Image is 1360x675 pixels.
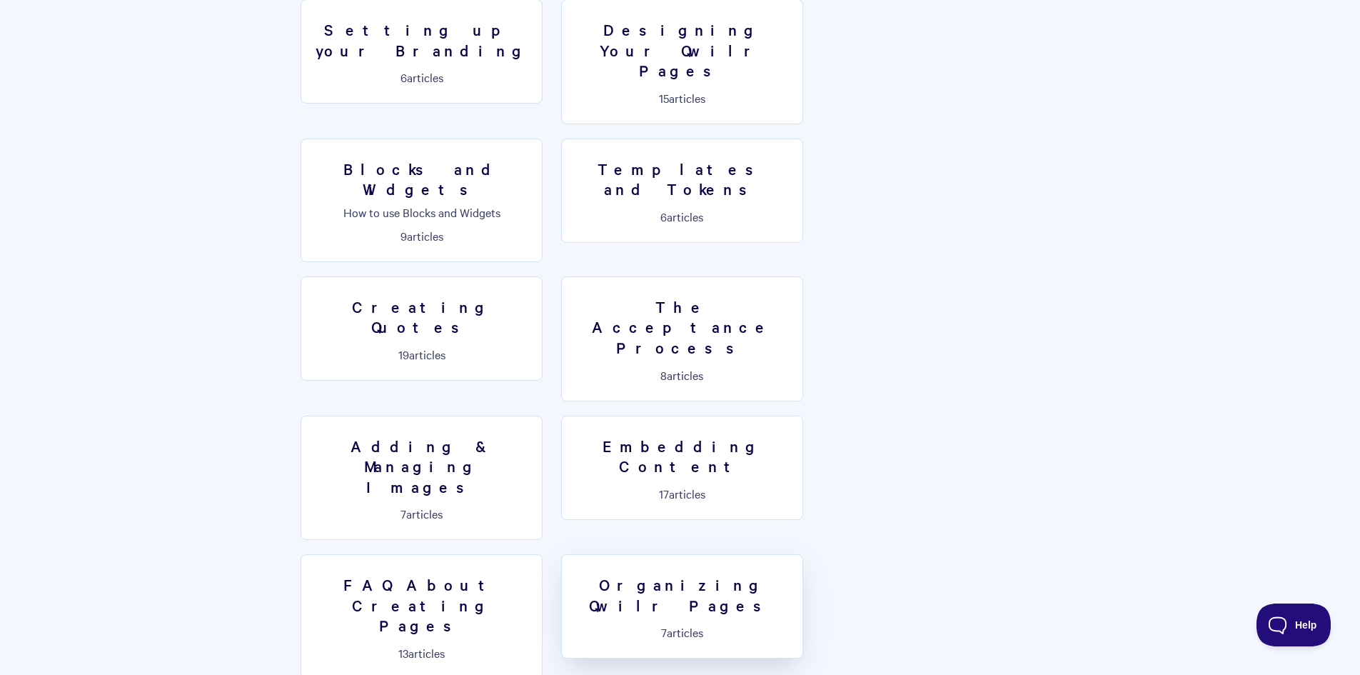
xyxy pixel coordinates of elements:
h3: Adding & Managing Images [310,436,533,497]
span: 15 [659,90,669,106]
h3: The Acceptance Process [570,296,794,358]
h3: Templates and Tokens [570,159,794,199]
p: articles [570,210,794,223]
h3: Organizing Qwilr Pages [570,574,794,615]
a: Organizing Qwilr Pages 7articles [561,554,803,659]
span: 19 [398,346,409,362]
a: Creating Quotes 19articles [301,276,543,381]
p: articles [570,91,794,104]
span: 13 [398,645,408,661]
p: articles [310,229,533,242]
h3: FAQ About Creating Pages [310,574,533,636]
span: 9 [401,228,407,244]
p: articles [310,646,533,659]
p: articles [570,626,794,639]
p: articles [570,369,794,381]
a: Embedding Content 17articles [561,416,803,520]
p: How to use Blocks and Widgets [310,206,533,219]
h3: Blocks and Widgets [310,159,533,199]
p: articles [310,71,533,84]
p: articles [310,507,533,520]
p: articles [570,487,794,500]
p: articles [310,348,533,361]
h3: Setting up your Branding [310,19,533,60]
h3: Creating Quotes [310,296,533,337]
span: 7 [401,506,406,521]
iframe: Toggle Customer Support [1256,604,1331,646]
span: 6 [401,69,407,85]
a: Adding & Managing Images 7articles [301,416,543,541]
a: Blocks and Widgets How to use Blocks and Widgets 9articles [301,139,543,262]
span: 8 [660,367,667,383]
span: 6 [660,209,667,224]
span: 17 [659,486,669,501]
a: The Acceptance Process 8articles [561,276,803,401]
h3: Designing Your Qwilr Pages [570,19,794,81]
span: 7 [661,624,667,640]
a: Templates and Tokens 6articles [561,139,803,243]
h3: Embedding Content [570,436,794,476]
